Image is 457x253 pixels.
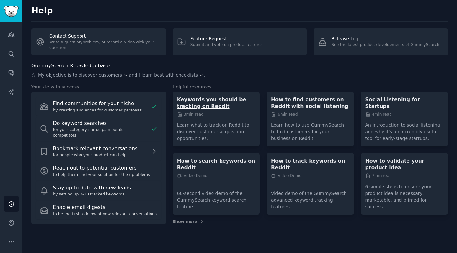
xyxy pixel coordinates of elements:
[177,186,255,210] p: 60-second video demo of the GummySearch keyword search feature
[53,164,158,172] div: Reach out to potential customers
[365,157,444,171] a: How to validate your product idea
[31,62,110,70] h2: GummySearch Knowledgebase
[271,186,349,210] p: Video demo of the GummySearch advanced keyword tracking features
[53,145,149,153] div: Bookmark relevant conversations
[36,201,161,219] a: Enable email digeststo be the first to know of new relevant conversations
[36,142,161,161] a: Bookmark relevant conversationsfor people who your product can help
[78,72,122,79] span: discover customers
[31,6,448,16] h2: Help
[36,181,161,200] a: Stay up to date with new leadsby setting up 3-10 tracked keywords
[271,117,349,142] p: Learn how to use GummySearch to find customers for your business on Reddit.
[177,117,255,142] p: Learn what to track on Reddit to discover customer acquisition opportunities.
[365,173,392,179] span: 7 min read
[36,162,161,180] a: Reach out to potential customersto help them find your solution for their problems
[271,96,349,110] a: How to find customers on Reddit with social listening
[331,35,439,42] div: Release Log
[53,184,158,192] div: Stay up to date with new leads
[53,108,149,113] div: by creating audiences for customer personas
[173,28,307,55] a: Feature RequestSubmit and vote on product features
[190,35,263,42] div: Feature Request
[31,84,166,90] h3: Your steps to success
[38,72,77,79] span: My objective is to
[53,100,149,108] div: Find communities for your niche
[31,72,448,79] div: .
[314,28,448,55] a: Release LogSee the latest product developments of GummySearch
[271,157,349,171] a: How to track keywords on Reddit
[53,203,158,211] div: Enable email digests
[53,127,149,138] div: for your category name, pain points, competitors
[4,6,19,17] img: GummySearch logo
[173,219,197,225] span: Show more
[129,72,175,79] span: and I learn best with
[176,72,203,79] button: checklists
[365,117,444,142] p: An introduction to social listening and why it's an incredibly useful tool for early-stage startups.
[177,112,204,118] span: 3 min read
[365,179,444,210] p: 6 simple steps to ensure your product idea is necessary, marketable, and primed for success
[53,211,158,217] div: to be the first to know of new relevant conversations
[31,28,166,55] a: Contact SupportWrite a question/problem, or record a video with your question
[271,173,302,179] span: Video Demo
[271,112,298,118] span: 6 min read
[331,42,439,48] div: See the latest product developments of GummySearch
[365,96,444,110] a: Social Listening for Startups
[53,119,149,127] div: Do keyword searches
[177,96,255,110] a: Keywords you should be tracking on Reddit
[78,72,128,79] button: discover customers
[36,117,161,141] a: Do keyword searchesfor your category name, pain points, competitors
[177,157,255,171] a: How to search keywords on Reddit
[53,192,158,197] div: by setting up 3-10 tracked keywords
[190,42,263,48] div: Submit and vote on product features
[176,72,198,79] span: checklists
[173,84,448,90] h3: Helpful resources
[177,173,208,179] span: Video Demo
[365,112,392,118] span: 4 min read
[36,97,161,116] a: Find communities for your nicheby creating audiences for customer personas
[53,152,149,158] div: for people who your product can help
[53,172,158,178] div: to help them find your solution for their problems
